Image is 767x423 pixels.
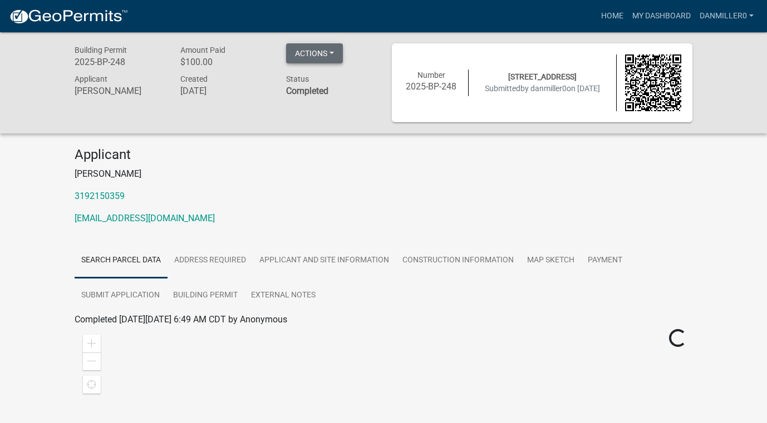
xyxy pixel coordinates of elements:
a: Applicant and Site Information [253,243,396,278]
span: Completed [DATE][DATE] 6:49 AM CDT by Anonymous [75,314,287,325]
strong: Completed [286,86,328,96]
h6: 2025-BP-248 [75,57,164,67]
h6: [PERSON_NAME] [75,86,164,96]
a: Submit Application [75,278,166,313]
span: Building Permit [75,46,127,54]
a: Building Permit [166,278,244,313]
span: Amount Paid [180,46,225,54]
a: [EMAIL_ADDRESS][DOMAIN_NAME] [75,213,215,223]
a: Payment [581,243,629,278]
span: by danmiller0 [520,84,567,93]
img: QR code [625,54,682,111]
span: Status [286,74,309,83]
span: [STREET_ADDRESS] [508,72,577,81]
span: Submitted on [DATE] [485,84,600,93]
h6: $100.00 [180,57,269,67]
span: Created [180,74,208,83]
a: danmiller0 [695,6,758,27]
h6: [DATE] [180,86,269,96]
div: Find my location [83,376,101,394]
a: Construction Information [396,243,520,278]
a: My Dashboard [628,6,695,27]
h6: 2025-BP-248 [403,81,460,92]
span: Number [417,71,445,79]
a: Address Required [168,243,253,278]
a: External Notes [244,278,322,313]
a: Map Sketch [520,243,581,278]
div: Zoom out [83,352,101,370]
a: 3192150359 [75,191,125,201]
p: [PERSON_NAME] [75,167,692,181]
a: Home [597,6,628,27]
span: Applicant [75,74,107,83]
div: Zoom in [83,335,101,352]
h4: Applicant [75,147,692,163]
button: Actions [286,43,343,63]
a: Search Parcel Data [75,243,168,278]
